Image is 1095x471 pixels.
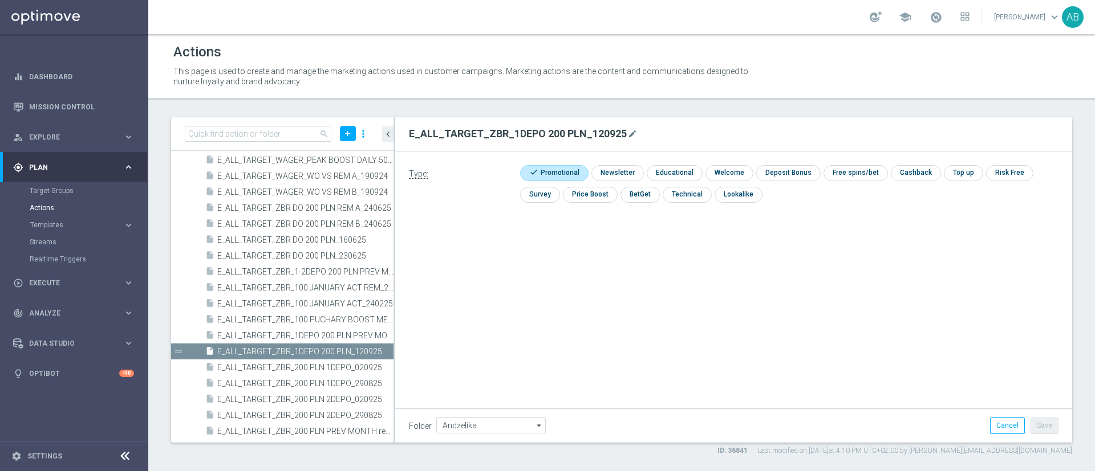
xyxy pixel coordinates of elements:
i: keyboard_arrow_right [123,162,134,173]
span: E_ALL_TARGET_WAGER_PEAK BOOST DAILY 50 TO 50_180125 [217,155,394,165]
i: insert_drive_file [205,282,214,296]
i: settings [11,451,22,461]
span: E_ALL_TARGET_ZBR_200 PLN 1DEPO_290825 [217,379,394,388]
span: E_ALL_TARGET_ZBR_1DEPO 200 PLN PREV MONTH_220825 [217,331,394,341]
span: E_ALL_TARGET_ZBR_1DEPO 200 PLN_120925 [217,347,394,357]
i: keyboard_arrow_right [123,308,134,318]
span: Plan [29,164,123,171]
div: Templates [30,222,123,228]
div: Plan [13,162,123,173]
i: insert_drive_file [205,171,214,184]
p: This page is used to create and manage the marketing actions used in customer campaigns. Marketin... [173,66,765,87]
a: Settings [27,453,62,460]
div: Target Groups [30,182,147,199]
i: add [343,129,352,138]
span: E_ALL_TARGET_ZBR_100 PUCHARY BOOST MEDIAN_190225 [217,315,394,325]
i: keyboard_arrow_right [123,132,134,142]
i: insert_drive_file [205,235,214,248]
span: E_ALL_TARGET_ZBR_200 PLN PREV MONTH rem_240825 [217,427,394,436]
button: person_search Explore keyboard_arrow_right [13,133,135,142]
input: Quick find action or folder [185,126,331,142]
button: gps_fixed Plan keyboard_arrow_right [13,163,135,172]
span: E_ALL_TARGET_ZBR DO 200 PLN_230625 [217,251,394,261]
i: more_vert [358,126,369,142]
span: E_ALL_TARGET_ZBR DO 200 PLN_160625 [217,235,394,245]
i: insert_drive_file [205,378,214,391]
i: insert_drive_file [205,410,214,423]
div: Mission Control [13,92,134,122]
span: Data Studio [29,340,123,347]
i: lightbulb [13,368,23,379]
i: track_changes [13,308,23,318]
span: E_ALL_TARGET_ZBR_100 JANUARY ACT_240225 [217,299,394,309]
h2: E_ALL_TARGET_ZBR_1DEPO 200 PLN_120925 [409,127,627,141]
div: Explore [13,132,123,142]
i: person_search [13,132,23,142]
a: Streams [30,237,119,247]
i: equalizer [13,72,23,82]
i: insert_drive_file [205,346,214,359]
button: lightbulb Optibot +10 [13,369,135,378]
div: Data Studio keyboard_arrow_right [13,339,135,348]
label: Folder [409,421,432,431]
a: Target Groups [30,186,119,195]
span: search [319,129,328,138]
i: insert_drive_file [205,298,214,312]
div: Actions [30,199,147,216]
span: E_ALL_TARGET_ZBR_200 PLN 2DEPO_290825 [217,411,394,420]
div: Analyze [13,308,123,318]
button: chevron_left [382,126,394,142]
div: AB [1062,6,1084,28]
i: insert_drive_file [205,251,214,264]
span: Analyze [29,310,123,317]
i: insert_drive_file [205,394,214,407]
i: keyboard_arrow_right [123,338,134,349]
div: +10 [119,370,134,377]
span: E_ALL_TARGET_ZBR_100 JANUARY ACT REM_250225 [217,283,394,293]
a: Actions [30,203,119,212]
span: E_ALL_TARGET_ZBR_200 PLN 2DEPO_020925 [217,395,394,404]
i: insert_drive_file [205,314,214,327]
i: insert_drive_file [205,267,214,280]
label: Last modified on [DATE] at 4:10 PM UTC+02:00 by [PERSON_NAME][EMAIL_ADDRESS][DOMAIN_NAME] [758,446,1072,456]
button: track_changes Analyze keyboard_arrow_right [13,309,135,318]
i: insert_drive_file [205,155,214,168]
a: Mission Control [29,92,134,122]
div: Templates keyboard_arrow_right [30,220,135,230]
div: Optibot [13,358,134,388]
button: Save [1031,417,1058,433]
span: Explore [29,134,123,141]
i: insert_drive_file [205,362,214,375]
div: Dashboard [13,62,134,92]
i: insert_drive_file [205,426,214,439]
a: [PERSON_NAME]keyboard_arrow_down [993,9,1062,26]
span: Templates [30,222,112,228]
label: ID: 36841 [717,446,748,456]
button: add [340,126,356,141]
button: Cancel [990,417,1025,433]
i: keyboard_arrow_right [123,277,134,288]
button: play_circle_outline Execute keyboard_arrow_right [13,278,135,288]
a: Realtime Triggers [30,255,119,264]
i: insert_drive_file [205,187,214,200]
span: Execute [29,280,123,286]
span: E_ALL_TARGET_ZBR_200 PLN 1DEPO_020925 [217,363,394,372]
i: mode_edit [628,129,637,138]
i: insert_drive_file [205,203,214,216]
button: equalizer Dashboard [13,72,135,81]
i: arrow_drop_down [534,418,545,433]
span: Type: [409,169,428,179]
i: gps_fixed [13,162,23,173]
div: Data Studio [13,338,123,349]
a: Dashboard [29,62,134,92]
div: Execute [13,278,123,288]
i: chevron_left [383,129,394,140]
button: mode_edit [627,127,638,141]
a: Optibot [29,358,119,388]
button: Mission Control [13,103,135,112]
